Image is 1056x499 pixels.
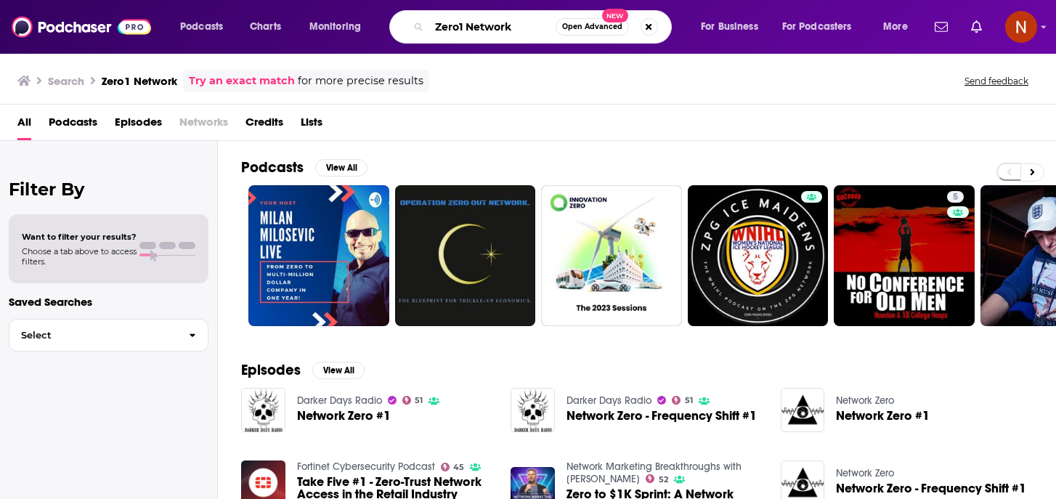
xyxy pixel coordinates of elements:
h3: Zero1 Network [102,74,177,88]
a: Darker Days Radio [566,394,651,407]
span: 45 [453,464,464,471]
button: open menu [170,15,242,38]
span: for more precise results [298,73,423,89]
span: Open Advanced [562,23,622,31]
span: Charts [250,17,281,37]
span: 5 [953,190,958,205]
span: Logged in as AdelNBM [1005,11,1037,43]
span: Select [9,330,177,340]
a: Network Marketing Breakthroughs with Rob Sperry [566,461,742,485]
button: Select [9,319,208,352]
img: Podchaser - Follow, Share and Rate Podcasts [12,13,151,41]
a: Network Zero [836,394,894,407]
a: Network Zero - Frequency Shift #1 [566,410,757,422]
span: Want to filter your results? [22,232,137,242]
a: 51 [672,396,693,405]
span: For Business [701,17,758,37]
button: Open AdvancedNew [556,18,629,36]
h2: Episodes [241,361,301,379]
button: open menu [299,15,380,38]
button: View All [315,159,367,177]
button: open menu [873,15,926,38]
span: Networks [179,110,228,140]
img: User Profile [1005,11,1037,43]
a: Try an exact match [189,73,295,89]
span: Choose a tab above to access filters. [22,246,137,267]
a: Episodes [115,110,162,140]
button: open menu [773,15,873,38]
a: Lists [301,110,322,140]
a: Network Zero - Frequency Shift #1 [836,482,1026,495]
img: Network Zero - Frequency Shift #1 [511,388,555,432]
button: Show profile menu [1005,11,1037,43]
a: Show notifications dropdown [965,15,988,39]
img: Network Zero #1 [781,388,825,432]
span: New [602,9,628,23]
button: Send feedback [960,75,1033,87]
a: Charts [240,15,290,38]
button: open menu [691,15,776,38]
a: Network Zero #1 [836,410,930,422]
span: Podcasts [180,17,223,37]
button: View All [312,362,365,379]
a: 45 [441,463,465,471]
a: Darker Days Radio [297,394,382,407]
h3: Search [48,74,84,88]
a: Fortinet Cybersecurity Podcast [297,461,435,473]
a: 5 [947,191,964,203]
a: Show notifications dropdown [929,15,954,39]
a: PodcastsView All [241,158,367,177]
span: 51 [415,397,423,404]
a: Network Zero [836,467,894,479]
h2: Podcasts [241,158,304,177]
a: All [17,110,31,140]
img: Network Zero #1 [241,388,285,432]
span: Monitoring [309,17,361,37]
a: 52 [646,474,668,483]
h2: Filter By [9,179,208,200]
a: 51 [402,396,423,405]
span: 51 [685,397,693,404]
span: 52 [659,476,668,483]
a: Podcasts [49,110,97,140]
a: 5 [834,185,975,326]
span: For Podcasters [782,17,852,37]
a: EpisodesView All [241,361,365,379]
a: Credits [245,110,283,140]
p: Saved Searches [9,295,208,309]
a: Network Zero #1 [297,410,391,422]
span: More [883,17,908,37]
div: Search podcasts, credits, & more... [403,10,686,44]
input: Search podcasts, credits, & more... [429,15,556,38]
